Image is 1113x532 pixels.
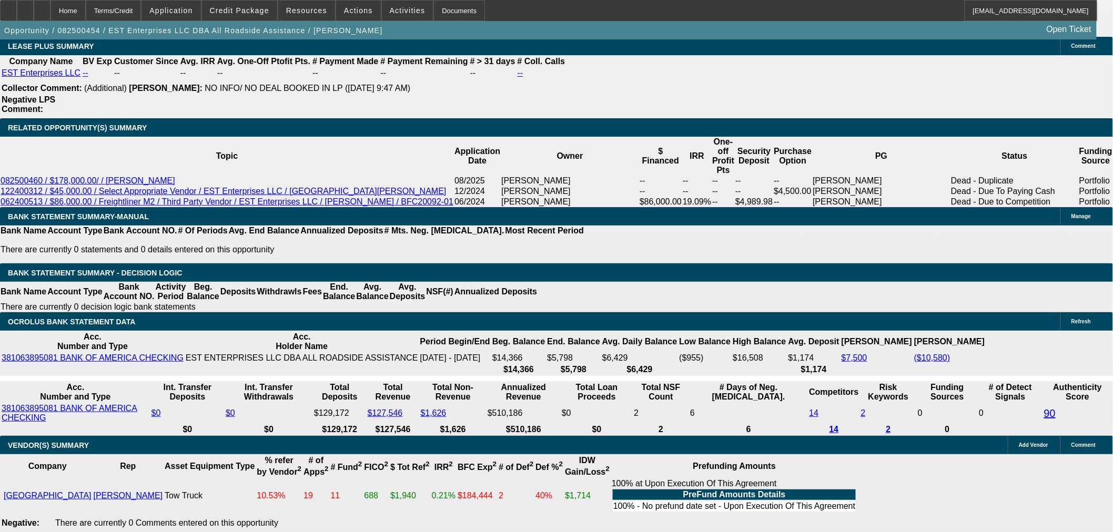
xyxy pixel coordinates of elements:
td: Portfolio [1079,197,1113,207]
td: -- [312,68,379,78]
b: # > 31 days [470,57,515,66]
td: 0.21% [431,478,456,513]
a: $0 [151,408,161,417]
sup: 2 [358,461,362,468]
button: Activities [382,1,433,21]
th: Low Balance [679,332,731,352]
span: VENDOR(S) SUMMARY [8,441,89,449]
th: High Balance [732,332,786,352]
th: Purchase Option [773,137,812,176]
a: -- [518,68,523,77]
a: 2 [861,408,866,417]
th: Avg. Balance [356,282,389,302]
th: Annualized Deposits [300,226,383,236]
button: Application [141,1,200,21]
td: -- [470,68,516,78]
sup: 2 [325,465,328,473]
td: -- [114,68,179,78]
span: NO INFO/ NO DEAL BOOKED IN LP ([DATE] 9:47 AM) [205,84,410,93]
th: Application Date [454,137,501,176]
td: $16,508 [732,353,786,363]
th: Acc. Number and Type [1,382,150,402]
b: FICO [365,463,389,472]
th: One-off Profit Pts [712,137,735,176]
a: EST Enterprises LLC [2,68,80,77]
td: 12/2024 [454,186,501,197]
td: $1,940 [390,478,430,513]
sup: 2 [530,461,533,468]
span: Actions [344,6,373,15]
td: [PERSON_NAME] [501,186,639,197]
td: -- [735,176,773,186]
b: IRR [434,463,453,472]
span: (Additional) [84,84,127,93]
span: Resources [286,6,327,15]
th: Competitors [808,382,859,402]
th: Beg. Balance [186,282,219,302]
b: # Payment Made [312,57,378,66]
b: Collector Comment: [2,84,82,93]
sup: 2 [298,465,301,473]
b: % refer by Vendor [257,456,301,476]
span: Credit Package [210,6,269,15]
span: Application [149,6,193,15]
td: -- [682,176,712,186]
td: $4,989.98 [735,197,773,207]
th: [PERSON_NAME] [841,332,913,352]
th: $0 [561,424,632,435]
th: Annualized Revenue [487,382,560,402]
th: NSF(#) [426,282,454,302]
td: $5,798 [547,353,600,363]
button: Credit Package [202,1,277,21]
b: Asset Equipment Type [165,462,255,470]
th: Acc. Number and Type [1,332,184,352]
a: [GEOGRAPHIC_DATA] [4,491,92,500]
b: # Fund [331,463,362,472]
th: 6 [690,424,807,435]
td: -- [380,68,468,78]
td: Dead - Due to Competition [950,197,1079,207]
sup: 2 [426,461,429,468]
th: Authenticity Score [1044,382,1112,402]
span: Add Vendor [1019,442,1048,448]
b: # Coll. Calls [518,57,565,66]
th: IRR [682,137,712,176]
td: Dead - Due To Paying Cash [950,186,1079,197]
a: $0 [226,408,235,417]
td: 0 [917,403,977,423]
sup: 2 [493,461,497,468]
th: $ Financed [639,137,682,176]
sup: 2 [385,461,388,468]
td: $4,500.00 [773,186,812,197]
button: Resources [278,1,335,21]
td: $86,000.00 [639,197,682,207]
a: $7,500 [842,353,867,362]
th: Int. Transfer Deposits [151,382,224,402]
b: # of Def [499,463,533,472]
th: # Of Periods [178,226,228,236]
b: Negative: [2,518,39,527]
th: Annualized Deposits [454,282,538,302]
td: -- [712,186,735,197]
th: Total Loan Proceeds [561,382,632,402]
button: Actions [336,1,381,21]
th: Bank Account NO. [103,282,155,302]
th: $6,429 [602,364,678,375]
span: Comment [1071,442,1096,448]
th: PG [812,137,950,176]
td: -- [712,176,735,186]
td: Portfolio [1079,176,1113,186]
td: 08/2025 [454,176,501,186]
td: 2 [633,403,689,423]
span: Activities [390,6,426,15]
span: Manage [1071,213,1091,219]
span: LEASE PLUS SUMMARY [8,42,94,50]
td: [PERSON_NAME] [501,176,639,186]
th: Fees [302,282,322,302]
b: BV Exp [83,57,112,66]
a: 14 [829,425,839,434]
b: Avg. IRR [180,57,215,66]
td: [PERSON_NAME] [812,197,950,207]
th: Most Recent Period [505,226,584,236]
th: Risk Keywords [861,382,916,402]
